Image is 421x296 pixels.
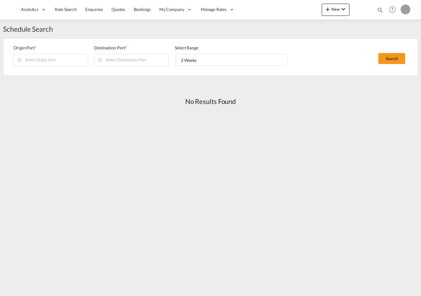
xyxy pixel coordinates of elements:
[324,5,331,13] md-icon: icon-plus 400-fg
[21,6,38,12] span: Analytics
[25,55,70,65] input: Select Origin Port
[322,4,349,16] button: icon-plus 400-fgNewicon-chevron-down
[94,45,169,51] div: Destination Port
[377,7,384,16] div: icon-magnify
[13,45,88,51] div: Origin Port
[159,6,184,12] span: My Company
[85,7,103,12] span: Enquiries
[201,6,227,12] span: Manage Rates
[134,7,151,12] span: Bookings
[3,24,418,34] div: Schedule Search
[111,7,125,12] span: Quotes
[340,5,347,13] md-icon: icon-chevron-down
[185,97,236,106] div: No Results Found
[377,7,384,13] md-icon: icon-magnify
[181,58,196,63] div: 2 Weeks
[55,7,77,12] span: Rate Search
[105,55,151,65] input: Select Destination Port
[175,54,288,66] md-select: Select Range: 2 Weeks
[378,53,405,64] button: Search
[175,45,288,51] div: Select Range
[387,4,401,15] div: Help
[387,4,398,15] span: Help
[324,7,347,12] span: New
